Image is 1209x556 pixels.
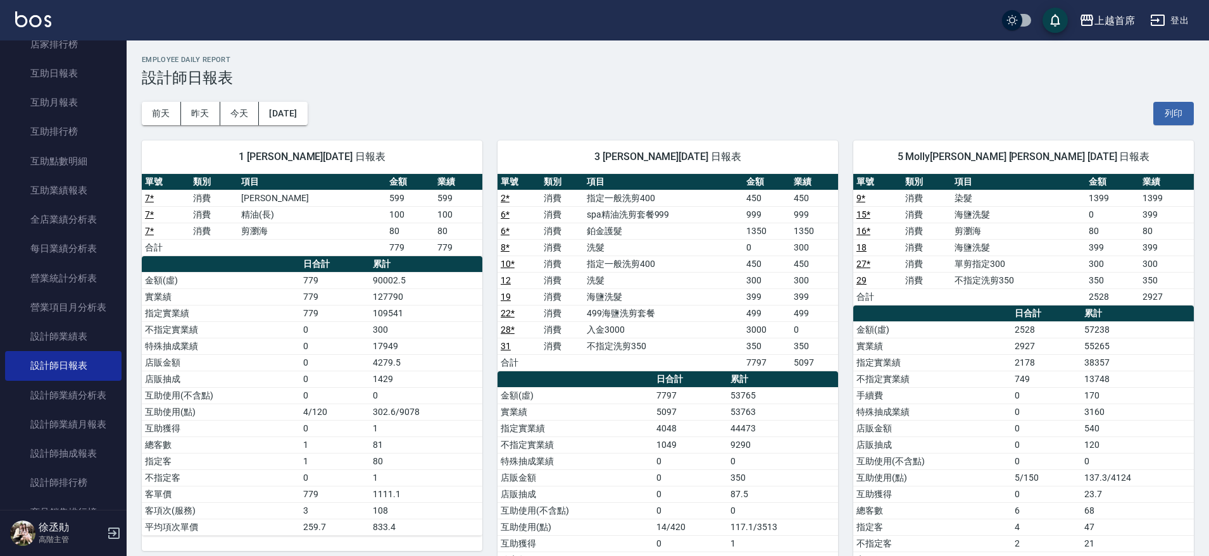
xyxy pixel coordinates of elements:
td: 手續費 [853,387,1012,404]
td: 3000 [743,321,791,338]
td: 5/150 [1012,469,1081,486]
td: 不指定實業績 [498,436,653,453]
td: 2528 [1012,321,1081,338]
td: 合計 [853,288,903,305]
td: 300 [743,272,791,288]
td: 21 [1081,535,1194,552]
a: 18 [856,242,867,252]
td: 3160 [1081,404,1194,420]
td: 0 [1086,206,1140,223]
td: 消費 [190,190,238,206]
td: [PERSON_NAME] [238,190,386,206]
td: 店販金額 [853,420,1012,436]
td: 互助使用(點) [853,469,1012,486]
td: 2528 [1086,288,1140,305]
td: 0 [653,453,727,469]
td: 合計 [142,239,190,256]
td: 店販抽成 [498,486,653,502]
td: 2927 [1012,338,1081,354]
th: 單號 [142,174,190,190]
a: 營業統計分析表 [5,264,122,293]
a: 店家排行榜 [5,30,122,59]
table: a dense table [142,174,482,256]
td: 店販金額 [142,354,300,371]
td: 不指定實業績 [853,371,1012,387]
button: 列印 [1153,102,1194,125]
td: 指定客 [142,453,300,469]
td: 13748 [1081,371,1194,387]
td: 1429 [370,371,482,387]
td: 消費 [902,239,951,256]
a: 設計師排行榜 [5,468,122,497]
td: 0 [1012,387,1081,404]
button: [DATE] [259,102,307,125]
td: 779 [300,288,370,305]
td: 消費 [541,239,584,256]
td: 海鹽洗髮 [951,206,1086,223]
td: 消費 [190,223,238,239]
td: 300 [370,321,482,338]
td: 350 [1139,272,1194,288]
td: 300 [791,272,838,288]
td: 399 [1139,239,1194,256]
td: 消費 [902,272,951,288]
td: 14/420 [653,519,727,535]
td: 23.7 [1081,486,1194,502]
td: 100 [434,206,482,223]
td: 消費 [902,206,951,223]
td: 不指定洗剪350 [584,338,743,354]
td: 4/120 [300,404,370,420]
td: 4279.5 [370,354,482,371]
td: 指定實業績 [498,420,653,436]
td: 消費 [902,190,951,206]
td: 剪瀏海 [951,223,1086,239]
td: 7797 [653,387,727,404]
td: 1 [727,535,838,552]
td: 350 [791,338,838,354]
td: 4 [1012,519,1081,535]
th: 項目 [584,174,743,190]
table: a dense table [142,256,482,536]
td: 0 [653,469,727,486]
a: 營業項目月分析表 [5,293,122,322]
td: 47 [1081,519,1194,535]
th: 項目 [238,174,386,190]
button: 上越首席 [1074,8,1140,34]
td: 300 [1086,256,1140,272]
td: 399 [743,288,791,305]
td: 120 [1081,436,1194,453]
th: 類別 [902,174,951,190]
th: 單號 [853,174,903,190]
th: 類別 [541,174,584,190]
td: 互助使用(點) [142,404,300,420]
td: 1399 [1139,190,1194,206]
td: 1111.1 [370,486,482,502]
td: 127790 [370,288,482,305]
td: 0 [1081,453,1194,469]
td: 302.6/9078 [370,404,482,420]
td: 金額(虛) [142,272,300,288]
td: 499海鹽洗剪套餐 [584,305,743,321]
td: 不指定洗剪350 [951,272,1086,288]
td: 833.4 [370,519,482,535]
td: 68 [1081,502,1194,519]
td: 實業績 [853,338,1012,354]
td: 170 [1081,387,1194,404]
td: 450 [743,190,791,206]
td: 特殊抽成業績 [853,404,1012,420]
td: 6 [1012,502,1081,519]
td: 金額(虛) [853,321,1012,338]
td: 9290 [727,436,838,453]
a: 設計師業績分析表 [5,381,122,410]
td: 0 [300,338,370,354]
td: 4048 [653,420,727,436]
th: 業績 [434,174,482,190]
td: 0 [300,354,370,371]
td: 55265 [1081,338,1194,354]
td: 53765 [727,387,838,404]
td: 剪瀏海 [238,223,386,239]
p: 高階主管 [39,534,103,545]
td: 80 [1139,223,1194,239]
a: 設計師抽成報表 [5,439,122,468]
th: 累計 [370,256,482,273]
